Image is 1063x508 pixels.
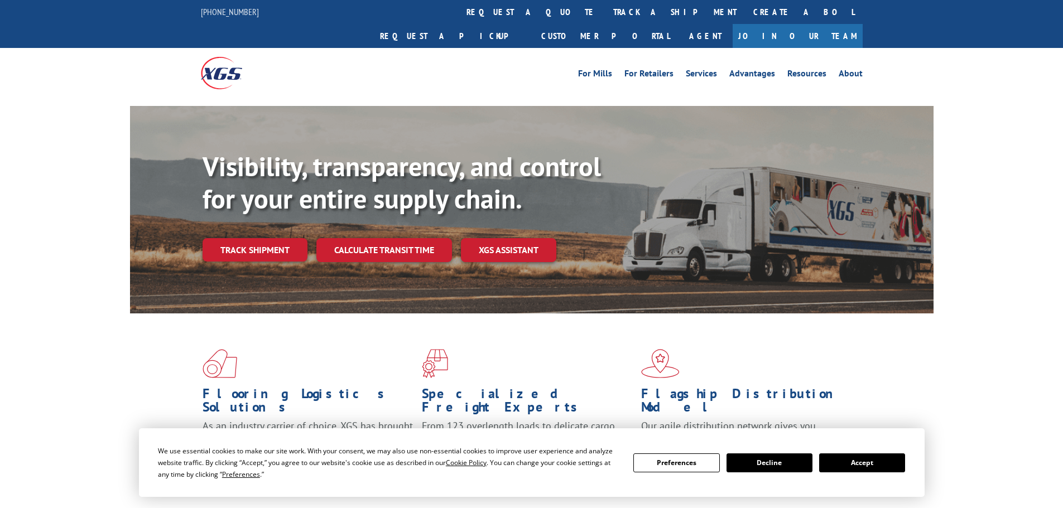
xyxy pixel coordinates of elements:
[372,24,533,48] a: Request a pickup
[578,69,612,81] a: For Mills
[641,387,852,419] h1: Flagship Distribution Model
[819,453,905,472] button: Accept
[678,24,733,48] a: Agent
[533,24,678,48] a: Customer Portal
[139,428,925,497] div: Cookie Consent Prompt
[316,238,452,262] a: Calculate transit time
[787,69,826,81] a: Resources
[203,149,601,216] b: Visibility, transparency, and control for your entire supply chain.
[422,419,633,469] p: From 123 overlength loads to delicate cargo, our experienced staff knows the best way to move you...
[641,349,680,378] img: xgs-icon-flagship-distribution-model-red
[727,453,812,472] button: Decline
[461,238,556,262] a: XGS ASSISTANT
[686,69,717,81] a: Services
[222,470,260,479] span: Preferences
[641,419,846,446] span: Our agile distribution network gives you nationwide inventory management on demand.
[729,69,775,81] a: Advantages
[839,69,863,81] a: About
[203,238,307,262] a: Track shipment
[203,349,237,378] img: xgs-icon-total-supply-chain-intelligence-red
[422,387,633,419] h1: Specialized Freight Experts
[733,24,863,48] a: Join Our Team
[158,445,620,480] div: We use essential cookies to make our site work. With your consent, we may also use non-essential ...
[203,419,413,459] span: As an industry carrier of choice, XGS has brought innovation and dedication to flooring logistics...
[446,458,487,467] span: Cookie Policy
[422,349,448,378] img: xgs-icon-focused-on-flooring-red
[633,453,719,472] button: Preferences
[624,69,674,81] a: For Retailers
[201,6,259,17] a: [PHONE_NUMBER]
[203,387,413,419] h1: Flooring Logistics Solutions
